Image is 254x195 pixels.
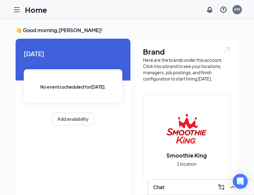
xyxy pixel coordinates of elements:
h3: Chat [153,184,164,191]
img: Smoothie King [167,109,207,149]
h2: Smoothie King [160,151,213,159]
h1: Home [25,4,47,15]
svg: Hamburger [13,6,21,13]
span: [DATE] [24,49,122,58]
button: ChevronUp [227,182,237,192]
h1: Brand [143,46,231,57]
svg: ComposeMessage [217,183,225,191]
h3: 👋 Good morning, [PERSON_NAME] ! [16,27,238,34]
svg: ChevronUp [229,183,236,191]
button: ComposeMessage [216,182,226,192]
span: No events scheduled for [DATE] . [40,83,106,90]
img: open.6027fd2a22e1237b5b06.svg [223,46,231,53]
div: Here are the brands under this account. Click into a brand to see your locations, managers, job p... [143,57,231,82]
button: Add availability [52,113,94,125]
svg: Notifications [206,6,213,13]
div: PM [234,7,240,12]
span: 1 location [177,160,197,167]
svg: QuestionInfo [220,6,227,13]
div: Open Intercom Messenger [233,174,248,189]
